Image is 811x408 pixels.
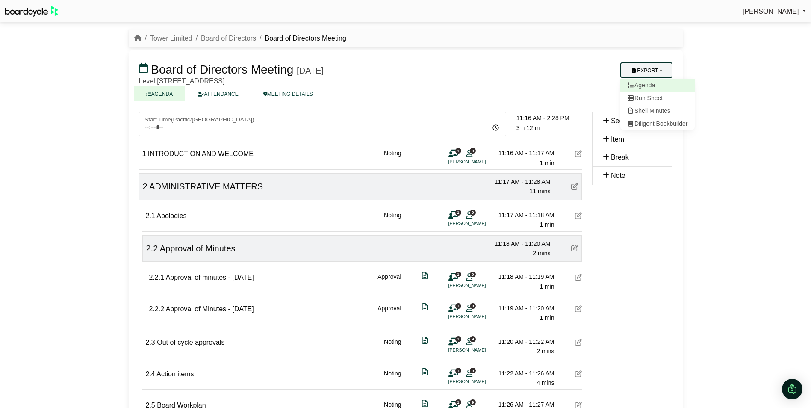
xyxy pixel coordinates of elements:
div: Noting [384,148,401,168]
span: Board of Directors Meeting [151,63,293,76]
div: 11:19 AM - 11:20 AM [495,304,554,313]
nav: breadcrumb [134,33,346,44]
a: AGENDA [134,86,186,101]
span: 9 [470,336,476,342]
span: 11 mins [529,188,550,195]
li: [PERSON_NAME] [448,346,513,354]
span: Approval of Minutes - [DATE] [166,305,254,313]
li: [PERSON_NAME] [448,282,513,289]
span: ADMINISTRATIVE MATTERS [149,182,263,191]
span: 9 [470,148,476,154]
span: 2.4 [146,370,155,378]
img: BoardcycleBlackGreen-aaafeed430059cb809a45853b8cf6d952af9d84e6e89e1f1685b34bfd5cb7d64.svg [5,6,58,17]
span: 1 min [540,314,554,321]
li: Board of Directors Meeting [256,33,346,44]
a: [PERSON_NAME] [743,6,806,17]
a: Agenda [620,79,695,92]
span: 2.2.1 [149,274,165,281]
div: 11:20 AM - 11:22 AM [495,337,554,346]
span: 2 mins [533,250,550,257]
span: 9 [470,272,476,277]
div: 11:18 AM - 11:19 AM [495,272,554,281]
span: 4 mins [537,379,554,386]
li: [PERSON_NAME] [448,220,513,227]
span: 9 [470,210,476,215]
span: [PERSON_NAME] [743,8,799,15]
span: INTRODUCTION AND WELCOME [148,150,254,157]
span: 3 h 12 m [516,124,540,131]
div: 11:17 AM - 11:18 AM [495,210,554,220]
li: [PERSON_NAME] [448,378,513,385]
span: 9 [470,368,476,373]
div: 11:16 AM - 11:17 AM [495,148,554,158]
span: Item [611,136,624,143]
span: 1 [455,399,461,405]
a: ATTENDANCE [185,86,251,101]
div: Open Intercom Messenger [782,379,802,399]
span: 2.2.2 [149,305,165,313]
span: 1 [455,210,461,215]
div: Noting [384,337,401,356]
span: 1 [455,336,461,342]
div: Approval [377,304,401,323]
button: Export [620,62,672,78]
span: Section [611,117,634,124]
span: 9 [470,399,476,405]
span: 1 [455,368,461,373]
span: 2.2 [146,244,158,253]
span: 2.1 [146,212,155,219]
div: Noting [384,210,401,230]
span: Action items [156,370,194,378]
span: 1 min [540,283,554,290]
span: 2.3 [146,339,155,346]
span: Approval of minutes - [DATE] [166,274,254,281]
span: 1 [455,303,461,309]
a: Shell Minutes [620,104,695,117]
span: Approval of Minutes [160,244,236,253]
span: 1 [455,272,461,277]
span: 1 [455,148,461,154]
span: 2 mins [537,348,554,355]
span: Level [STREET_ADDRESS] [139,77,225,85]
span: 1 min [540,160,554,166]
span: 2 [143,182,147,191]
div: 11:18 AM - 11:20 AM [491,239,551,248]
li: [PERSON_NAME] [448,313,513,320]
div: 11:17 AM - 11:28 AM [491,177,551,186]
a: Diligent Bookbuilder [620,117,695,130]
a: Board of Directors [201,35,256,42]
a: Tower Limited [150,35,192,42]
div: Approval [377,272,401,291]
div: 11:22 AM - 11:26 AM [495,369,554,378]
span: Note [611,172,625,179]
div: Noting [384,369,401,388]
span: Break [611,154,629,161]
a: Run Sheet [620,92,695,104]
a: MEETING DETAILS [251,86,325,101]
div: [DATE] [297,65,324,76]
span: Apologies [156,212,186,219]
span: 1 min [540,221,554,228]
span: 1 [142,150,146,157]
li: [PERSON_NAME] [448,158,513,166]
div: 11:16 AM - 2:28 PM [516,113,582,123]
span: Out of cycle approvals [157,339,224,346]
span: 9 [470,303,476,309]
